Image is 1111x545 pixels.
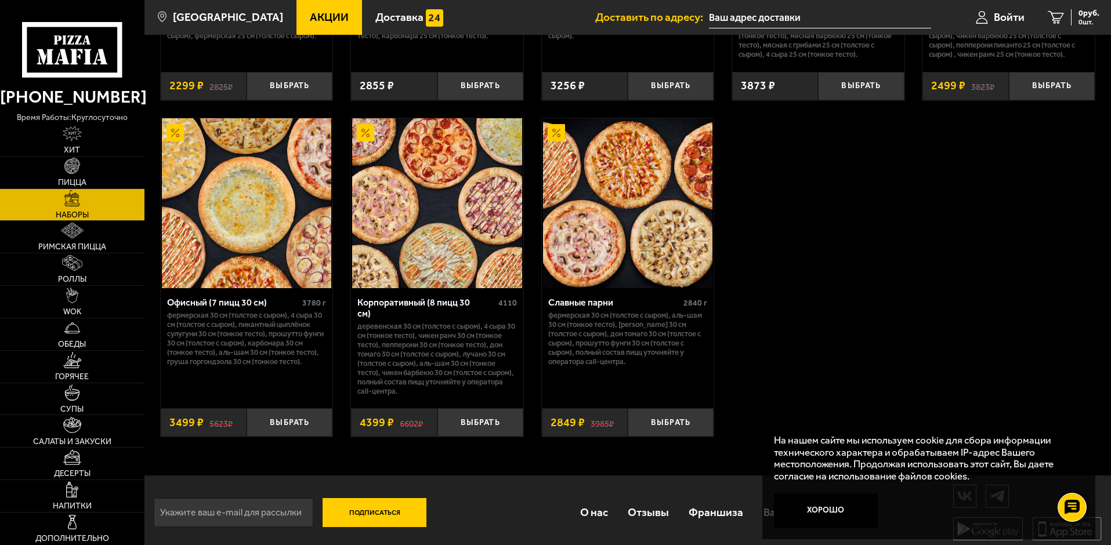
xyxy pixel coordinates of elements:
a: АкционныйКорпоративный (8 пицц 30 см) [351,118,523,288]
a: О нас [570,493,617,531]
span: Роллы [58,275,86,284]
button: Выбрать [247,408,332,437]
button: Подписаться [323,498,427,527]
button: Выбрать [628,408,714,437]
input: Ваш адрес доставки [709,7,931,28]
p: Фермерская 30 см (толстое с сыром), 4 сыра 30 см (толстое с сыром), Пикантный цыплёнок сулугуни 3... [167,311,327,366]
button: Выбрать [437,72,523,100]
button: Хорошо [774,493,878,528]
img: Славные парни [543,118,712,288]
span: 2299 ₽ [169,80,204,92]
span: Доставка [375,12,424,23]
s: 5623 ₽ [209,417,233,428]
div: Славные парни [548,297,681,308]
span: Десерты [54,470,91,478]
p: На нашем сайте мы используем cookie для сбора информации технического характера и обрабатываем IP... [774,434,1077,482]
span: Акции [310,12,349,23]
s: 6602 ₽ [400,417,423,428]
img: Акционный [357,124,374,141]
span: 2855 ₽ [360,80,394,92]
s: 2825 ₽ [209,80,233,92]
div: Офисный (7 пицц 30 см) [167,297,300,308]
span: WOK [63,308,81,316]
img: Акционный [167,124,184,141]
p: Фермерская 30 см (толстое с сыром), Аль-Шам 30 см (тонкое тесто), [PERSON_NAME] 30 см (толстое с ... [548,311,708,366]
a: АкционныйОфисный (7 пицц 30 см) [161,118,333,288]
span: [GEOGRAPHIC_DATA] [173,12,283,23]
span: Напитки [53,502,92,510]
span: 2849 ₽ [551,417,585,428]
span: Салаты и закуски [33,438,111,446]
span: 4110 [498,298,517,308]
img: Корпоративный (8 пицц 30 см) [352,118,522,288]
button: Выбрать [818,72,904,100]
button: Выбрать [628,72,714,100]
span: Горячее [55,373,89,381]
span: Доставить по адресу: [595,12,709,23]
span: Войти [994,12,1025,23]
span: 4399 ₽ [360,417,394,428]
s: 3985 ₽ [591,417,614,428]
span: Дополнительно [35,535,109,543]
span: 3256 ₽ [551,80,585,92]
div: Корпоративный (8 пицц 30 см) [357,297,495,319]
button: Выбрать [1009,72,1095,100]
button: Выбрать [247,72,332,100]
img: Акционный [548,124,565,141]
img: Офисный (7 пицц 30 см) [162,118,331,288]
span: 0 руб. [1079,9,1099,17]
a: АкционныйСлавные парни [542,118,714,288]
input: Укажите ваш e-mail для рассылки [154,498,313,527]
span: Хит [64,146,80,154]
a: Отзывы [618,493,679,531]
span: 3780 г [302,298,326,308]
span: 0 шт. [1079,19,1099,26]
span: Римская пицца [38,243,106,251]
span: 3499 ₽ [169,417,204,428]
img: 15daf4d41897b9f0e9f617042186c801.svg [426,9,443,27]
span: Обеды [58,340,86,348]
p: Деревенская 30 см (толстое с сыром), 4 сыра 30 см (тонкое тесто), Чикен Ранч 30 см (тонкое тесто)... [357,322,517,396]
s: 3823 ₽ [971,80,994,92]
a: Вакансии [754,493,822,531]
button: Выбрать [437,408,523,437]
span: Пицца [58,179,86,187]
a: Франшиза [679,493,753,531]
span: 2499 ₽ [931,80,965,92]
span: Наборы [56,211,89,219]
span: Супы [60,405,84,413]
span: 2840 г [683,298,707,308]
span: 3873 ₽ [741,80,775,92]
